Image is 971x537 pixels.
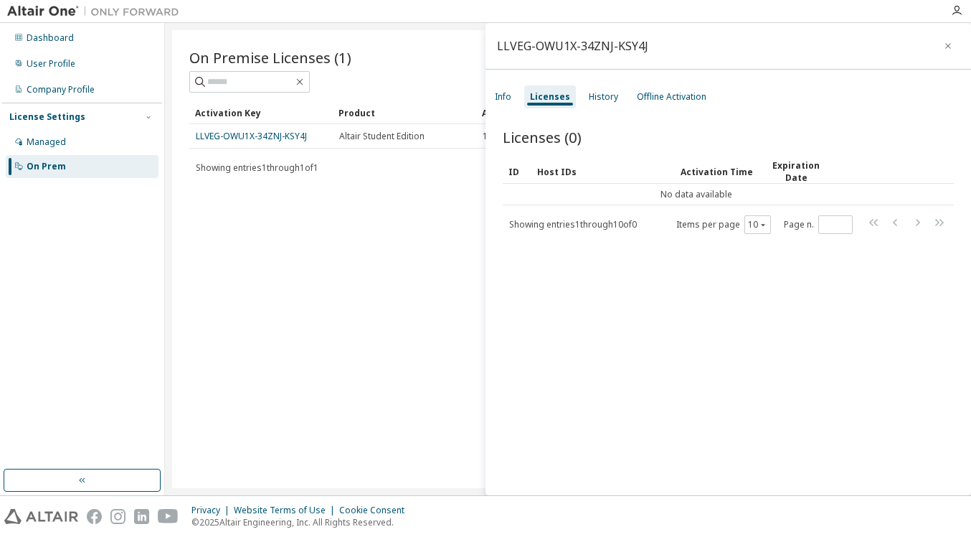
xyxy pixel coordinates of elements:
div: User Profile [27,58,75,70]
span: Showing entries 1 through 1 of 1 [196,162,318,174]
div: LLVEG-OWU1X-34ZNJ-KSY4J [497,40,648,52]
img: Altair One [7,4,186,19]
button: 10 [748,219,767,230]
div: Activation Time [681,160,754,183]
div: On Prem [27,161,66,172]
img: instagram.svg [110,509,125,524]
p: © 2025 Altair Engineering, Inc. All Rights Reserved. [191,516,413,528]
span: Items per page [676,215,771,234]
img: facebook.svg [87,509,102,524]
a: LLVEG-OWU1X-34ZNJ-KSY4J [196,130,307,142]
div: Managed [27,136,66,148]
span: Altair Student Edition [339,131,425,142]
div: Host IDs [537,160,669,183]
div: Company Profile [27,84,95,95]
div: Website Terms of Use [234,505,339,516]
span: 1 [483,131,488,142]
div: Privacy [191,505,234,516]
div: History [589,91,618,103]
div: Activation Key [195,101,327,124]
img: linkedin.svg [134,509,149,524]
span: Showing entries 1 through 10 of 0 [509,218,637,230]
div: License Settings [9,111,85,123]
div: Licenses [530,91,570,103]
div: Info [495,91,511,103]
div: ID [508,160,526,183]
img: altair_logo.svg [4,509,78,524]
div: Offline Activation [637,91,706,103]
span: Licenses (0) [503,127,582,147]
div: Cookie Consent [339,505,413,516]
div: Activation Allowed [482,101,614,124]
span: Page n. [784,215,853,234]
div: Dashboard [27,32,74,44]
span: On Premise Licenses (1) [189,47,351,67]
td: No data available [503,184,889,205]
div: Expiration Date [766,159,826,184]
img: youtube.svg [158,509,179,524]
div: Product [338,101,470,124]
